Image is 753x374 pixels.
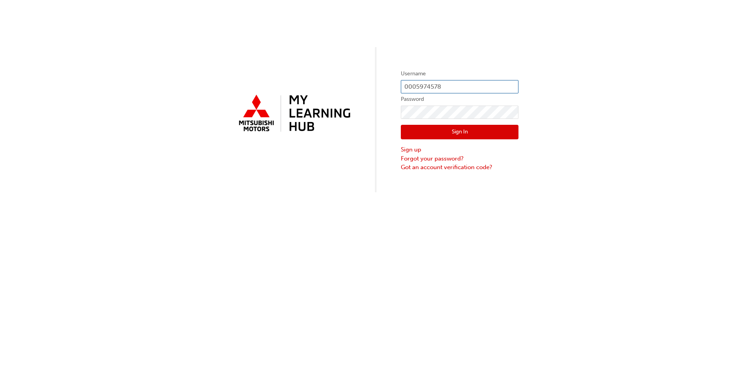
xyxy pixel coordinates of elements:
a: Sign up [401,145,518,154]
button: Sign In [401,125,518,140]
input: Username [401,80,518,93]
label: Password [401,95,518,104]
a: Got an account verification code? [401,163,518,172]
a: Forgot your password? [401,154,518,163]
img: mmal [235,91,352,136]
label: Username [401,69,518,78]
